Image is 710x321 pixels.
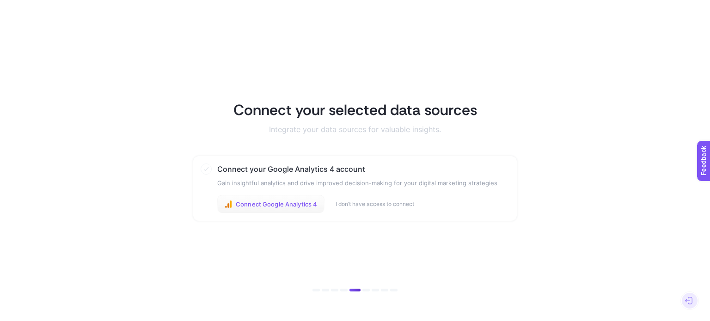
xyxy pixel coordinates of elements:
[6,3,35,10] span: Feedback
[217,195,324,213] button: Connect Google Analytics 4
[233,101,477,119] h1: Connect your selected data sources
[236,200,317,208] span: Connect Google Analytics 4
[217,178,497,188] p: Gain insightful analytics and drive improved decision-making for your digital marketing strategies
[217,164,497,175] h3: Connect your Google Analytics 4 account
[336,200,414,208] button: I don’t have access to connect
[269,125,441,134] p: Integrate your data sources for valuable insights.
